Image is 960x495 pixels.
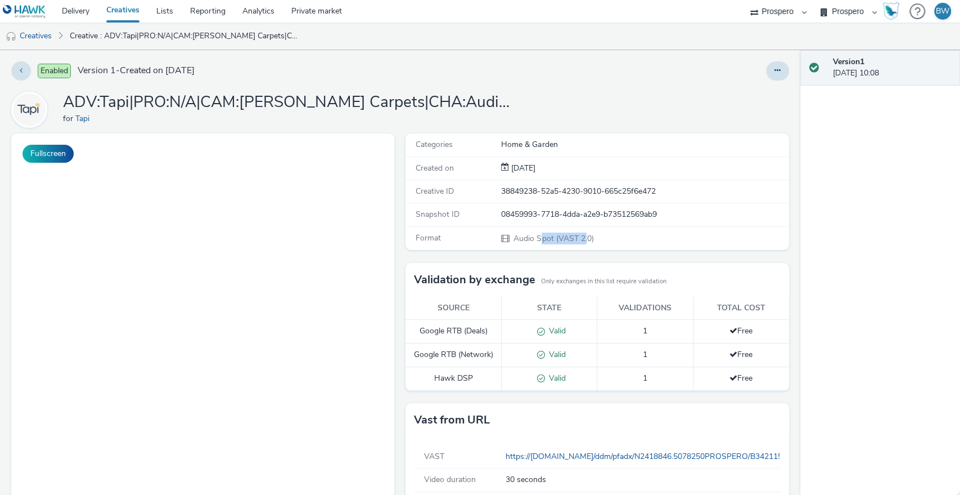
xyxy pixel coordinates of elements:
td: Google RTB (Network) [405,344,501,367]
span: Snapshot ID [416,209,459,220]
span: for [63,113,75,124]
span: Free [729,325,752,336]
span: Free [729,373,752,383]
th: State [502,297,597,320]
span: VAST [424,451,444,462]
div: Creation 18 September 2025, 10:08 [509,163,535,174]
th: Validations [597,297,693,320]
img: audio [6,31,17,42]
small: Only exchanges in this list require validation [541,277,666,286]
div: 08459993-7718-4dda-a2e9-b73512569ab9 [501,209,787,220]
span: 1 [643,325,647,336]
span: 1 [643,373,647,383]
span: Valid [545,373,566,383]
h1: ADV:Tapi|PRO:N/A|CAM:[PERSON_NAME] Carpets|CHA:Audio|PLA:Prospero|INV:Hawk|OBJ:Awareness|BME:PMP|... [63,92,513,113]
img: Hawk Academy [882,2,899,20]
td: Hawk DSP [405,367,501,390]
span: Enabled [38,64,71,78]
div: [DATE] 10:08 [833,56,951,79]
span: Video duration [424,474,476,485]
a: Tapi [11,104,52,115]
span: Valid [545,349,566,360]
a: Tapi [75,113,94,124]
img: undefined Logo [3,5,46,19]
img: Tapi [13,93,46,126]
h3: Validation by exchange [414,271,535,288]
button: Fullscreen [22,145,74,163]
div: 38849238-52a5-4230-9010-665c25f6e472 [501,186,787,197]
span: Valid [545,325,566,336]
span: Version 1 - Created on [DATE] [78,64,195,77]
th: Source [405,297,501,320]
td: Google RTB (Deals) [405,320,501,344]
span: Free [729,349,752,360]
span: Format [416,233,441,243]
span: [DATE] [509,163,535,173]
a: Hawk Academy [882,2,904,20]
span: 1 [643,349,647,360]
span: Created on [416,163,454,173]
div: BW [936,3,949,20]
span: Audio Spot (VAST 2.0) [512,233,593,244]
span: 30 seconds [506,474,546,485]
th: Total cost [693,297,788,320]
div: Home & Garden [501,139,787,150]
a: Creative : ADV:Tapi|PRO:N/A|CAM:[PERSON_NAME] Carpets|CHA:Audio|PLA:Prospero|INV:Hawk|OBJ:Awarene... [64,23,304,50]
strong: Version 1 [833,56,864,67]
span: Categories [416,139,453,150]
h3: Vast from URL [414,412,490,429]
span: Creative ID [416,186,454,197]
